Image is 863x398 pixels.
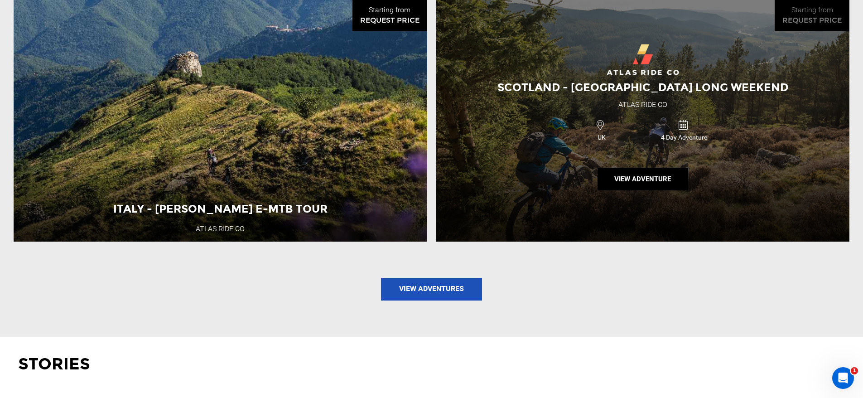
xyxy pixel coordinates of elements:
[643,133,725,142] span: 4 Day Adventure
[832,367,854,389] iframe: Intercom live chat
[851,367,858,374] span: 1
[18,353,845,376] p: Stories
[381,278,482,301] a: View Adventures
[598,168,688,190] button: View Adventure
[560,133,642,142] span: UK
[618,100,667,110] div: Atlas Ride Co
[607,44,679,75] img: images
[497,81,788,94] span: Scotland - [GEOGRAPHIC_DATA] Long Weekend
